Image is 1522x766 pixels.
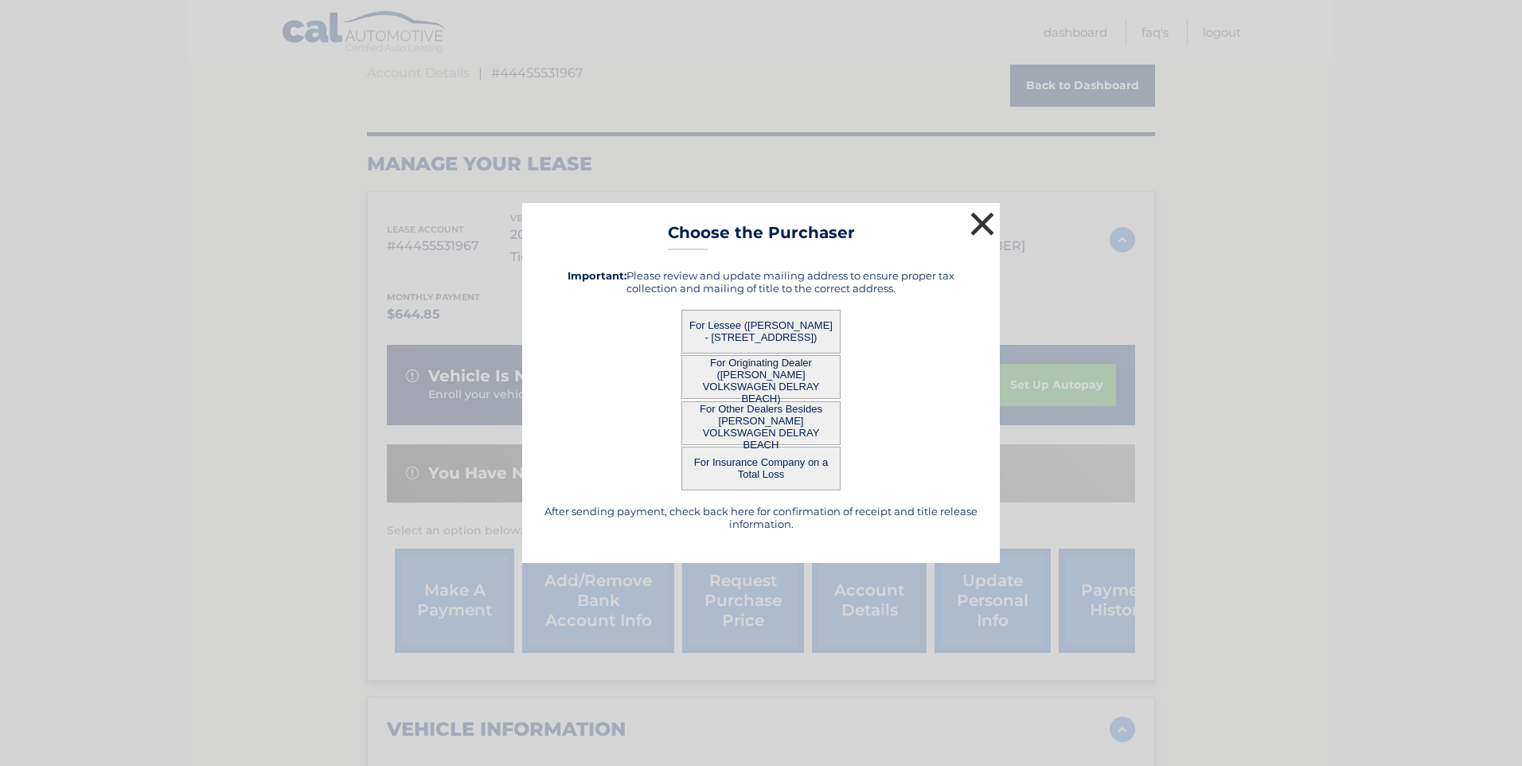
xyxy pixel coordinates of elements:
[668,223,855,251] h3: Choose the Purchaser
[681,310,841,354] button: For Lessee ([PERSON_NAME] - [STREET_ADDRESS])
[542,505,980,530] h5: After sending payment, check back here for confirmation of receipt and title release information.
[681,401,841,445] button: For Other Dealers Besides [PERSON_NAME] VOLKSWAGEN DELRAY BEACH
[681,447,841,490] button: For Insurance Company on a Total Loss
[681,355,841,399] button: For Originating Dealer ([PERSON_NAME] VOLKSWAGEN DELRAY BEACH)
[568,269,626,282] strong: Important:
[542,269,980,295] h5: Please review and update mailing address to ensure proper tax collection and mailing of title to ...
[966,208,998,240] button: ×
